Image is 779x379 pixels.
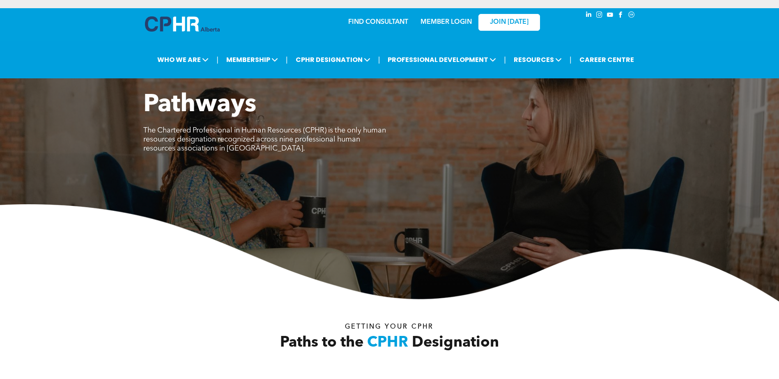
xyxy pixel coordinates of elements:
[367,336,408,350] span: CPHR
[224,52,280,67] span: MEMBERSHIP
[345,324,434,330] span: Getting your Cphr
[490,18,529,26] span: JOIN [DATE]
[348,19,408,25] a: FIND CONSULTANT
[504,51,506,68] li: |
[385,52,499,67] span: PROFESSIONAL DEVELOPMENT
[511,52,564,67] span: RESOURCES
[616,10,625,21] a: facebook
[595,10,604,21] a: instagram
[143,127,386,152] span: The Chartered Professional in Human Resources (CPHR) is the only human resources designation reco...
[216,51,218,68] li: |
[145,16,220,32] img: A blue and white logo for cp alberta
[412,336,499,350] span: Designation
[584,10,593,21] a: linkedin
[293,52,373,67] span: CPHR DESIGNATION
[577,52,637,67] a: CAREER CENTRE
[421,19,472,25] a: MEMBER LOGIN
[286,51,288,68] li: |
[155,52,211,67] span: WHO WE ARE
[606,10,615,21] a: youtube
[143,93,256,117] span: Pathways
[570,51,572,68] li: |
[378,51,380,68] li: |
[478,14,540,31] a: JOIN [DATE]
[280,336,363,350] span: Paths to the
[627,10,636,21] a: Social network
